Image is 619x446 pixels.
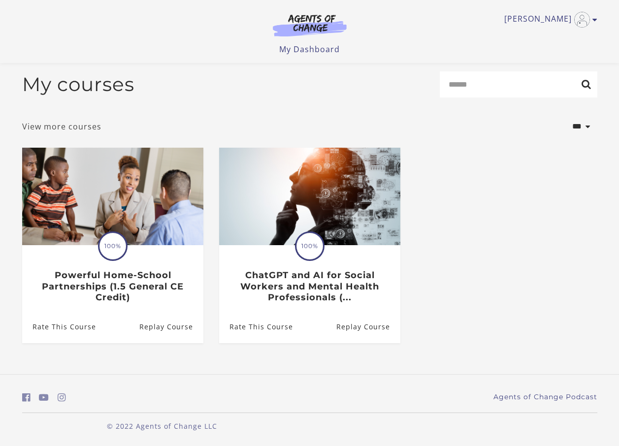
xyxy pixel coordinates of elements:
[296,233,323,259] span: 100%
[58,393,66,402] i: https://www.instagram.com/agentsofchangeprep/ (Open in a new window)
[33,270,193,303] h3: Powerful Home-School Partnerships (1.5 General CE Credit)
[22,121,101,132] a: View more courses
[39,390,49,405] a: https://www.youtube.com/c/AgentsofChangeTestPrepbyMeaganMitchell (Open in a new window)
[58,390,66,405] a: https://www.instagram.com/agentsofchangeprep/ (Open in a new window)
[139,311,203,343] a: Powerful Home-School Partnerships (1.5 General CE Credit): Resume Course
[336,311,400,343] a: ChatGPT and AI for Social Workers and Mental Health Professionals (...: Resume Course
[22,421,302,431] p: © 2022 Agents of Change LLC
[22,311,96,343] a: Powerful Home-School Partnerships (1.5 General CE Credit): Rate This Course
[22,390,31,405] a: https://www.facebook.com/groups/aswbtestprep (Open in a new window)
[504,12,592,28] a: Toggle menu
[493,392,597,402] a: Agents of Change Podcast
[99,233,126,259] span: 100%
[22,393,31,402] i: https://www.facebook.com/groups/aswbtestprep (Open in a new window)
[279,44,340,55] a: My Dashboard
[39,393,49,402] i: https://www.youtube.com/c/AgentsofChangeTestPrepbyMeaganMitchell (Open in a new window)
[229,270,390,303] h3: ChatGPT and AI for Social Workers and Mental Health Professionals (...
[219,311,293,343] a: ChatGPT and AI for Social Workers and Mental Health Professionals (...: Rate This Course
[262,14,357,36] img: Agents of Change Logo
[22,73,134,96] h2: My courses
